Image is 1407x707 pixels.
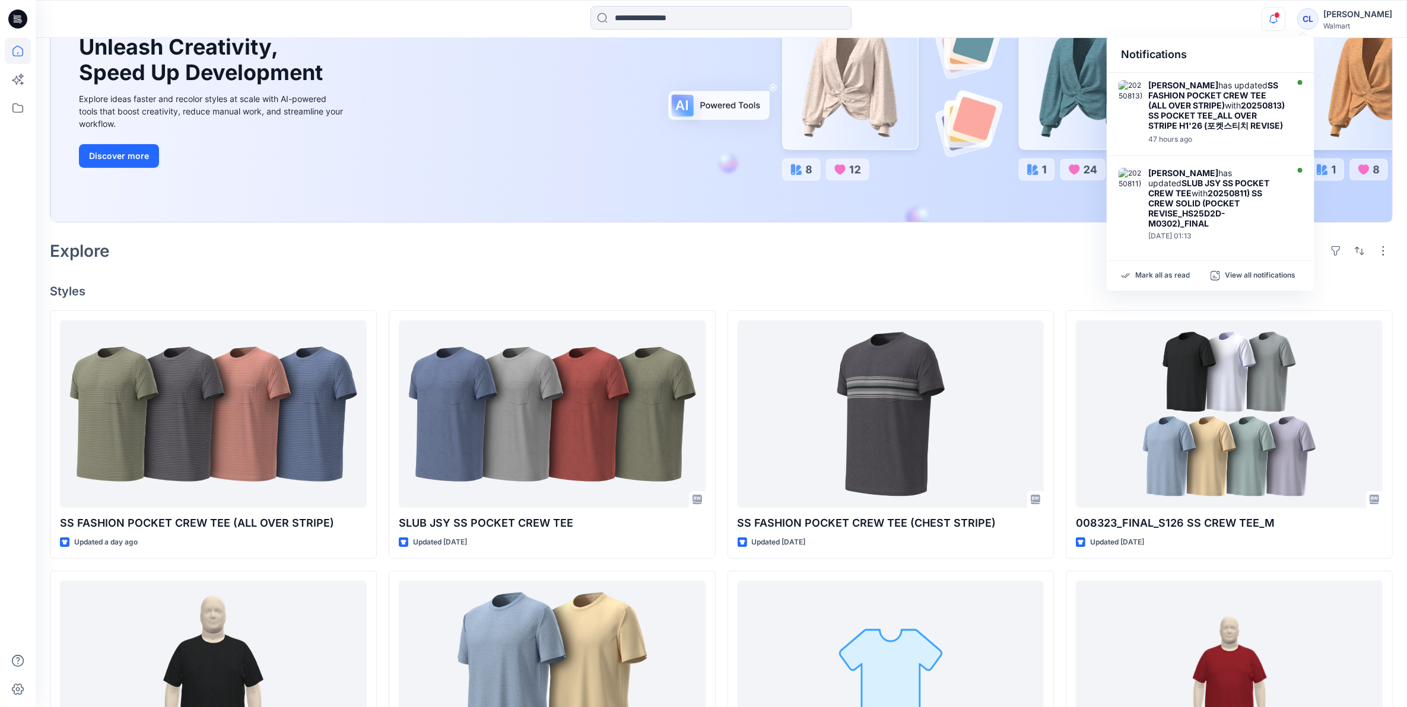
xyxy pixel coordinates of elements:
[1119,168,1142,192] img: 20250811) SS CREW SOLID (POCKET REVISE_HS25D2D-M0302)_FINAL
[79,144,346,168] a: Discover more
[60,320,367,508] a: SS FASHION POCKET CREW TEE (ALL OVER STRIPE)
[60,515,367,531] p: SS FASHION POCKET CREW TEE (ALL OVER STRIPE)
[1135,270,1190,281] p: Mark all as read
[1148,168,1285,228] div: has updated with
[74,536,138,549] p: Updated a day ago
[399,515,706,531] p: SLUB JSY SS POCKET CREW TEE
[1148,168,1218,178] strong: [PERSON_NAME]
[79,93,346,130] div: Explore ideas faster and recolor styles at scale with AI-powered tools that boost creativity, red...
[1119,80,1142,104] img: 20250813) SS POCKET TEE_ALL OVER STRIPE H1'26 (포켓스티치 REVISE)
[1076,515,1383,531] p: 008323_FINAL_S126 SS CREW TEE_M
[1148,80,1278,110] strong: SS FASHION POCKET CREW TEE (ALL OVER STRIPE)
[1323,21,1392,30] div: Walmart
[1148,188,1262,228] strong: 20250811) SS CREW SOLID (POCKET REVISE_HS25D2D-M0302)_FINAL
[50,284,1393,298] h4: Styles
[79,144,159,168] button: Discover more
[1323,7,1392,21] div: [PERSON_NAME]
[50,241,110,260] h2: Explore
[738,515,1044,531] p: SS FASHION POCKET CREW TEE (CHEST STRIPE)
[399,320,706,508] a: SLUB JSY SS POCKET CREW TEE
[413,536,467,549] p: Updated [DATE]
[79,34,328,85] h1: Unleash Creativity, Speed Up Development
[1148,178,1269,198] strong: SLUB JSY SS POCKET CREW TEE
[752,536,806,549] p: Updated [DATE]
[1225,270,1295,281] p: View all notifications
[1107,37,1314,73] div: Notifications
[1148,80,1285,132] div: has updated with
[1076,320,1383,508] a: 008323_FINAL_S126 SS CREW TEE_M
[1090,536,1144,549] p: Updated [DATE]
[738,320,1044,508] a: SS FASHION POCKET CREW TEE (CHEST STRIPE)
[1148,80,1218,90] strong: [PERSON_NAME]
[1148,232,1285,240] div: Tuesday, August 19, 2025 01:13
[1297,8,1319,30] div: CL
[1148,100,1285,130] strong: 20250813) SS POCKET TEE_ALL OVER STRIPE H1'26 (포켓스티치 REVISE)
[1148,135,1285,144] div: Tuesday, August 19, 2025 08:28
